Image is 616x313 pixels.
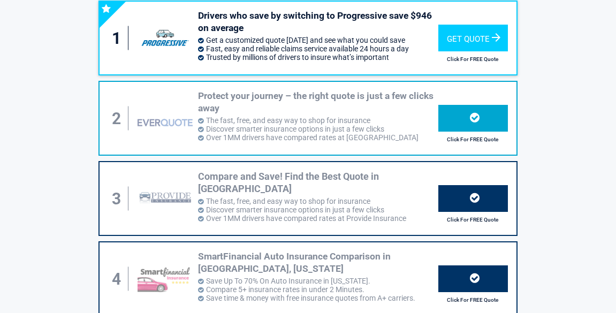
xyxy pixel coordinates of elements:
[138,265,193,292] img: smartfinancial's logo
[438,56,507,62] h2: Click For FREE Quote
[198,53,438,62] li: Trusted by millions of drivers to insure what’s important
[138,25,193,51] img: progressive's logo
[198,277,438,285] li: Save Up To 70% On Auto Insurance in [US_STATE].
[198,285,438,294] li: Compare 5+ insurance rates in under 2 Minutes.
[198,205,438,214] li: Discover smarter insurance options in just a few clicks
[110,187,128,211] div: 3
[198,116,438,125] li: The fast, free, and easy way to shop for insurance
[198,10,438,34] h3: Drivers who save by switching to Progressive save $946 on average
[198,44,438,53] li: Fast, easy and reliable claims service available 24 hours a day
[438,297,507,303] h2: Click For FREE Quote
[198,90,438,114] h3: Protect your journey – the right quote is just a few clicks away
[110,267,128,291] div: 4
[110,106,128,131] div: 2
[198,294,438,302] li: Save time & money with free insurance quotes from A+ carriers.
[138,119,193,126] img: everquote's logo
[138,185,193,212] img: provide-insurance's logo
[198,125,438,133] li: Discover smarter insurance options in just a few clicks
[438,25,508,51] div: Get Quote
[438,217,507,223] h2: Click For FREE Quote
[198,170,438,195] h3: Compare and Save! Find the Best Quote in [GEOGRAPHIC_DATA]
[198,133,438,142] li: Over 1MM drivers have compared rates at [GEOGRAPHIC_DATA]
[198,36,438,44] li: Get a customized quote [DATE] and see what you could save
[438,136,507,142] h2: Click For FREE Quote
[198,250,438,275] h3: SmartFinancial Auto Insurance Comparison in [GEOGRAPHIC_DATA], [US_STATE]
[198,197,438,205] li: The fast, free, and easy way to shop for insurance
[198,214,438,223] li: Over 1MM drivers have compared rates at Provide Insurance
[110,26,128,50] div: 1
